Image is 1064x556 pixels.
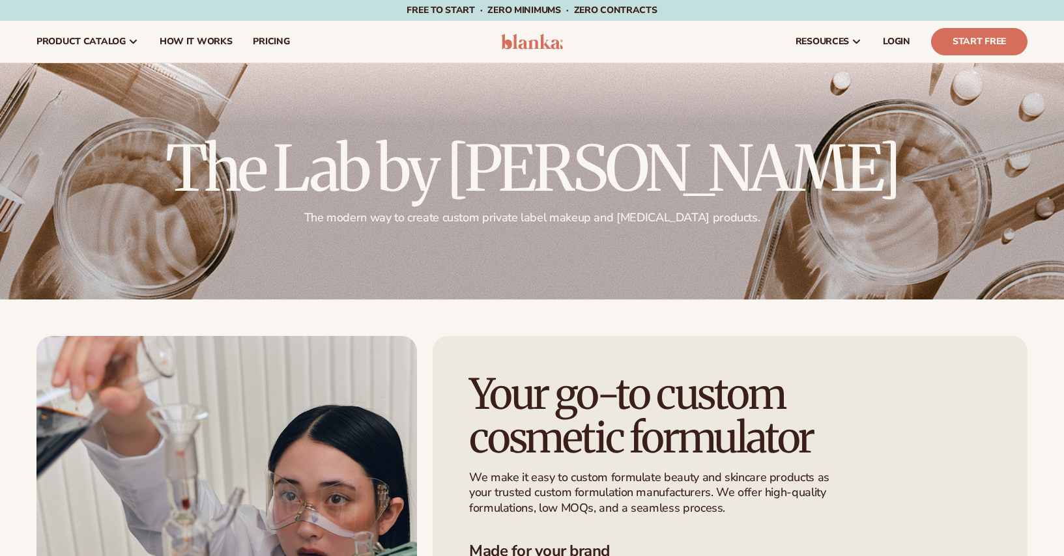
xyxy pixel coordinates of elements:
h2: The Lab by [PERSON_NAME] [165,137,899,200]
a: resources [785,21,872,63]
span: pricing [253,36,289,47]
span: Free to start · ZERO minimums · ZERO contracts [407,4,657,16]
a: LOGIN [872,21,921,63]
span: How It Works [160,36,233,47]
a: Start Free [931,28,1028,55]
img: logo [501,34,563,49]
a: product catalog [26,21,149,63]
p: We make it easy to custom formulate beauty and skincare products as your trusted custom formulati... [469,470,837,516]
h1: Your go-to custom cosmetic formulator [469,372,865,460]
span: product catalog [36,36,126,47]
a: pricing [242,21,300,63]
p: The modern way to create custom private label makeup and [MEDICAL_DATA] products. [165,210,899,225]
a: How It Works [149,21,243,63]
span: resources [796,36,849,47]
span: LOGIN [883,36,910,47]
